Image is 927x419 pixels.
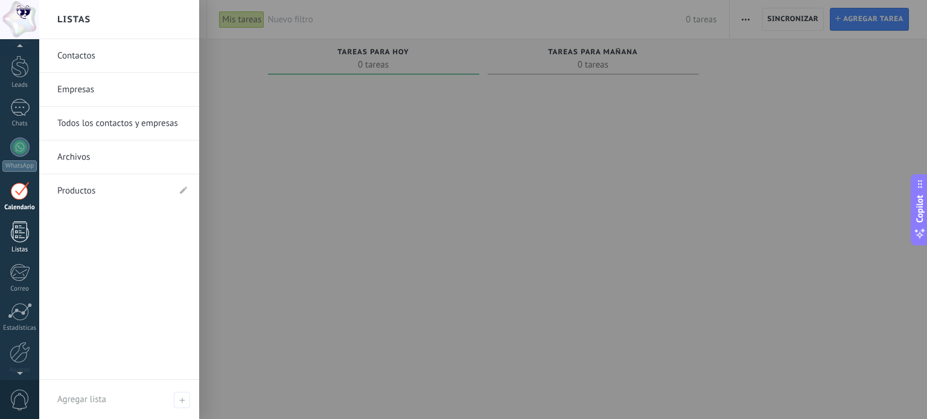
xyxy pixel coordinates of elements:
[57,39,187,73] a: Contactos
[57,394,106,405] span: Agregar lista
[57,140,187,174] a: Archivos
[2,204,37,212] div: Calendario
[2,246,37,254] div: Listas
[174,392,190,408] span: Agregar lista
[57,107,187,140] a: Todos los contactos y empresas
[57,1,91,39] h2: Listas
[914,195,926,222] span: Copilot
[2,81,37,89] div: Leads
[57,174,169,208] a: Productos
[2,120,37,128] div: Chats
[2,285,37,293] div: Correo
[57,73,187,107] a: Empresas
[2,160,37,172] div: WhatsApp
[2,324,37,332] div: Estadísticas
